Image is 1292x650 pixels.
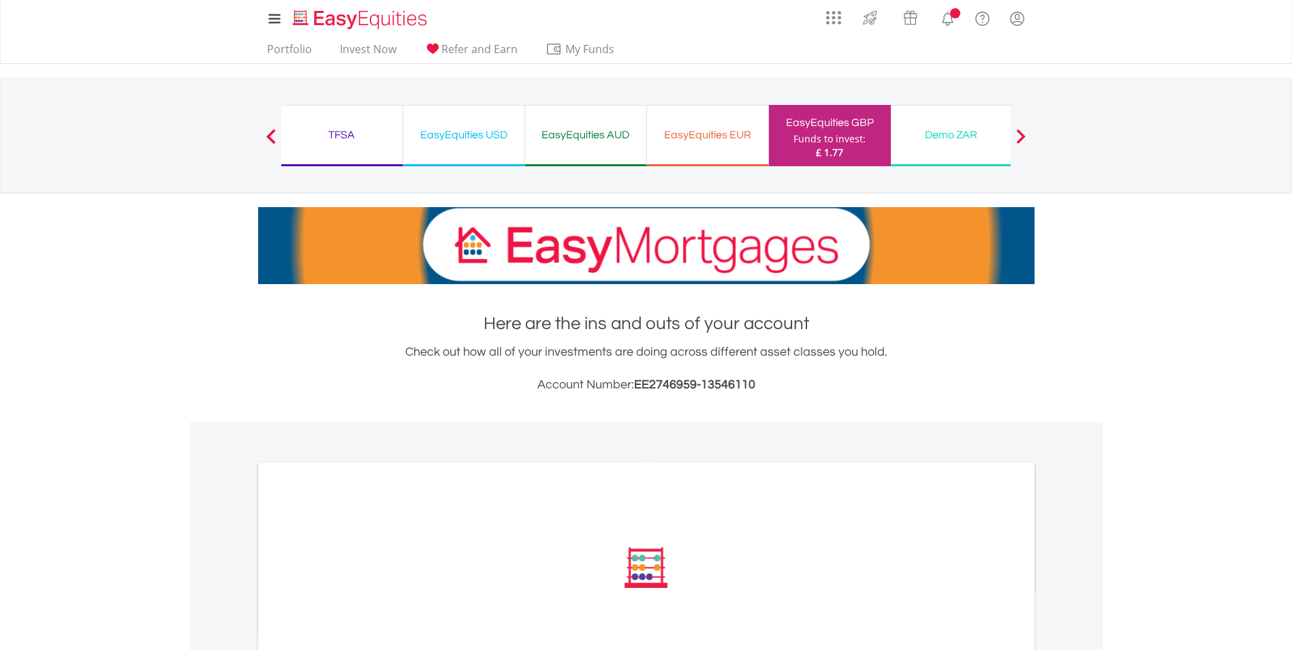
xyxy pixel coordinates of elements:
div: Check out how all of your investments are doing across different asset classes you hold. [258,343,1035,394]
a: Vouchers [890,3,930,29]
div: EasyEquities AUD [533,125,638,144]
span: Refer and Earn [441,42,518,57]
img: EasyEquities_Logo.png [290,8,432,31]
div: Demo ZAR [899,125,1004,144]
div: EasyEquities GBP [777,113,883,132]
h3: Account Number: [258,375,1035,394]
div: EasyEquities USD [411,125,516,144]
img: grid-menu-icon.svg [826,10,841,25]
div: EasyEquities EUR [655,125,760,144]
span: My Funds [546,40,635,58]
button: Next [1007,136,1035,149]
a: Home page [287,3,432,31]
h1: Here are the ins and outs of your account [258,311,1035,336]
img: EasyMortage Promotion Banner [258,207,1035,284]
a: AppsGrid [817,3,850,25]
a: Notifications [930,3,965,31]
img: thrive-v2.svg [859,7,881,29]
div: TFSA [289,125,394,144]
div: Funds to invest: [793,132,866,146]
a: Invest Now [334,42,402,63]
a: FAQ's and Support [965,3,1000,31]
span: EE2746959-13546110 [634,378,755,391]
img: vouchers-v2.svg [899,7,921,29]
button: Previous [257,136,285,149]
a: My Profile [1000,3,1035,33]
span: £ 1.77 [816,146,843,159]
a: Refer and Earn [419,42,523,63]
a: Portfolio [262,42,317,63]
